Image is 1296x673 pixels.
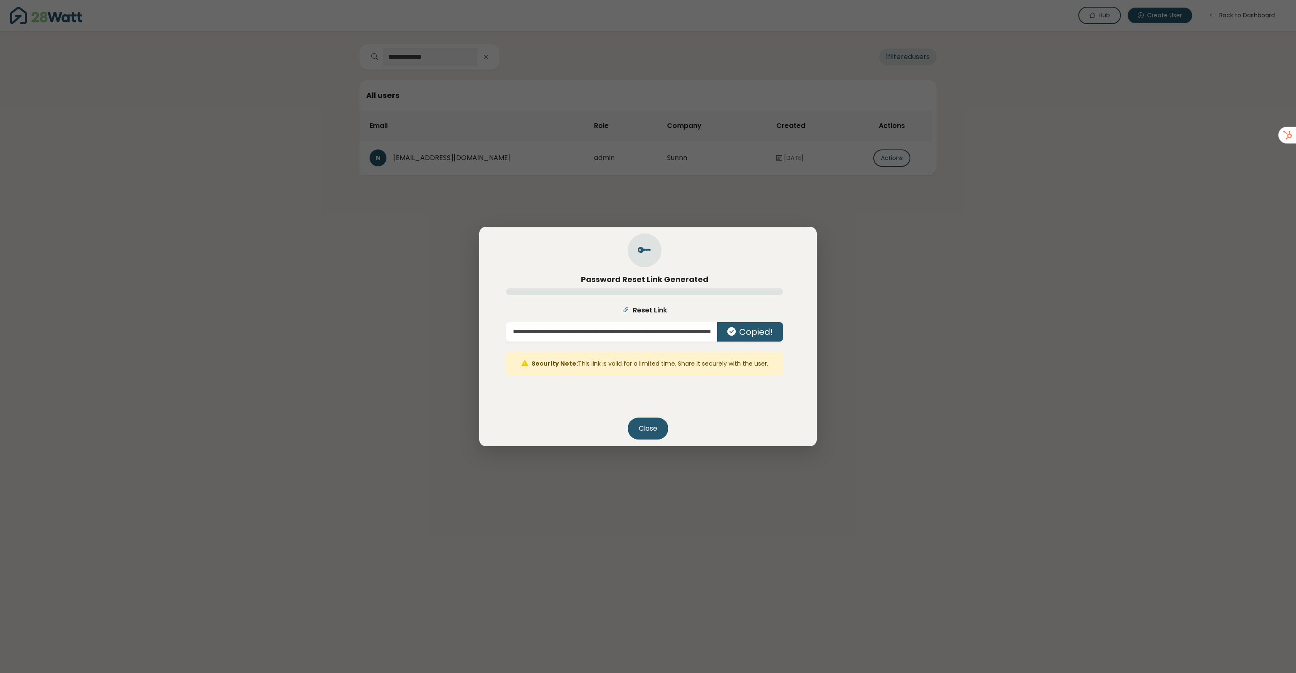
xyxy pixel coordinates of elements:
[717,322,783,342] button: Copied!
[532,359,768,368] small: This link is valid for a limited time. Share it securely with the user.
[628,418,668,440] button: Close
[506,274,783,285] h5: Password Reset Link Generated
[506,305,783,315] label: Reset Link
[532,359,578,368] strong: Security Note:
